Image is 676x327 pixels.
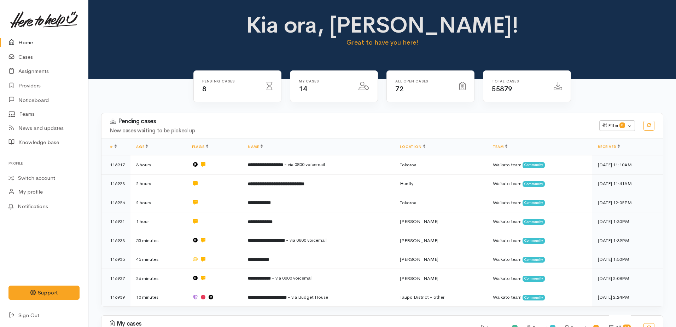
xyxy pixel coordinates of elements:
p: Great to have you here! [244,38,521,47]
span: 0 [619,122,625,128]
span: 72 [395,85,403,93]
td: Waikato team [487,155,592,174]
span: Community [523,162,545,168]
td: Waikato team [487,212,592,231]
td: 2 hours [130,174,186,193]
td: 116926 [101,193,130,212]
td: 55 minutes [130,231,186,250]
td: Waikato team [487,174,592,193]
td: 116931 [101,212,130,231]
td: [DATE] 1:39PM [592,231,663,250]
span: [PERSON_NAME] [400,218,438,224]
td: [DATE] 1:50PM [592,250,663,269]
td: [DATE] 12:02PM [592,193,663,212]
td: [DATE] 11:41AM [592,174,663,193]
a: Name [248,144,263,149]
td: 26 minutes [130,269,186,288]
span: Community [523,257,545,263]
td: Waikato team [487,250,592,269]
h3: Pending cases [110,118,591,125]
span: Community [523,200,545,206]
span: Community [523,181,545,187]
span: [PERSON_NAME] [400,237,438,243]
span: [PERSON_NAME] [400,275,438,281]
a: Location [400,144,425,149]
span: 55879 [492,85,512,93]
td: 116917 [101,155,130,174]
td: Waikato team [487,231,592,250]
h6: Total cases [492,79,545,83]
td: 1 hour [130,212,186,231]
td: 116939 [101,288,130,306]
button: Support [8,286,80,300]
a: Team [493,144,507,149]
span: - via Budget House [288,294,328,300]
span: Tokoroa [400,162,416,168]
a: Age [136,144,148,149]
td: Waikato team [487,269,592,288]
td: Waikato team [487,288,592,306]
a: Received [598,144,620,149]
span: 8 [202,85,206,93]
span: 14 [299,85,307,93]
td: [DATE] 2:24PM [592,288,663,306]
span: Taupō District - other [400,294,444,300]
span: Community [523,238,545,243]
td: Waikato team [487,193,592,212]
td: 116937 [101,269,130,288]
h4: New cases waiting to be picked up [110,128,591,134]
td: 10 minutes [130,288,186,306]
h1: Kia ora, [PERSON_NAME]! [244,13,521,38]
td: 116935 [101,250,130,269]
h6: Profile [8,159,80,168]
td: [DATE] 2:08PM [592,269,663,288]
span: [PERSON_NAME] [400,256,438,262]
span: Community [523,219,545,225]
h6: My cases [299,79,350,83]
a: # [110,144,117,149]
span: Tokoroa [400,200,416,206]
span: Huntly [400,180,413,187]
td: 2 hours [130,193,186,212]
td: 3 hours [130,155,186,174]
span: Community [523,276,545,281]
h6: Pending cases [202,79,258,83]
td: 45 minutes [130,250,186,269]
td: 116923 [101,174,130,193]
button: Filter0 [599,120,635,131]
a: Flags [192,144,208,149]
span: Community [523,295,545,300]
span: - via 0800 voicemail [272,275,313,281]
td: [DATE] 11:10AM [592,155,663,174]
span: - via 0800 voicemail [286,237,327,243]
td: [DATE] 1:30PM [592,212,663,231]
span: - via 0800 voicemail [284,161,325,167]
td: 116933 [101,231,130,250]
h6: All Open cases [395,79,451,83]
